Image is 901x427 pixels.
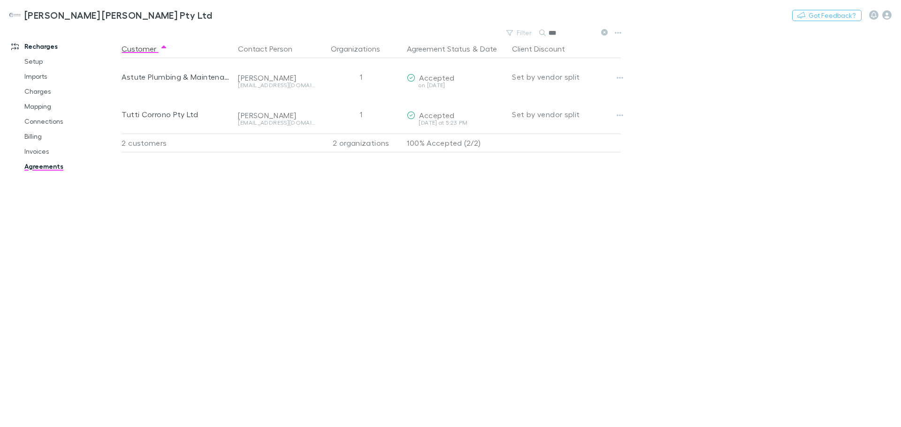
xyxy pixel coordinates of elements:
button: Got Feedback? [792,10,862,21]
button: Client Discount [512,39,576,58]
button: Organizations [331,39,391,58]
div: Set by vendor split [512,96,621,133]
div: Set by vendor split [512,58,621,96]
img: Hotchkin Hughes Pty Ltd's Logo [9,9,21,21]
div: 1 [319,58,403,96]
div: 2 customers [122,134,234,152]
iframe: Intercom live chat [869,395,892,418]
div: 1 [319,96,403,133]
button: Agreement Status [407,39,470,58]
button: Date [480,39,497,58]
div: [PERSON_NAME] [238,111,315,120]
button: Customer [122,39,168,58]
div: [DATE] at 5:23 PM [407,120,504,126]
a: Recharges [2,39,127,54]
div: [EMAIL_ADDRESS][DOMAIN_NAME] [238,120,315,126]
h3: [PERSON_NAME] [PERSON_NAME] Pty Ltd [24,9,212,21]
a: Mapping [15,99,127,114]
span: Accepted [419,111,454,120]
span: Accepted [419,73,454,82]
a: Agreements [15,159,127,174]
div: & [407,39,504,58]
div: [PERSON_NAME] [238,73,315,82]
a: Billing [15,129,127,144]
div: on [DATE] [407,82,504,88]
button: Contact Person [238,39,304,58]
a: Charges [15,84,127,99]
a: Invoices [15,144,127,159]
div: 2 organizations [319,134,403,152]
a: Imports [15,69,127,84]
div: Tutti Corrono Pty Ltd [122,96,230,133]
p: 100% Accepted (2/2) [407,134,504,152]
a: [PERSON_NAME] [PERSON_NAME] Pty Ltd [4,4,218,26]
div: Astute Plumbing & Maintenance Services Pty Ltd [122,58,230,96]
a: Connections [15,114,127,129]
a: Setup [15,54,127,69]
button: Filter [502,27,537,38]
div: [EMAIL_ADDRESS][DOMAIN_NAME] [238,82,315,88]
